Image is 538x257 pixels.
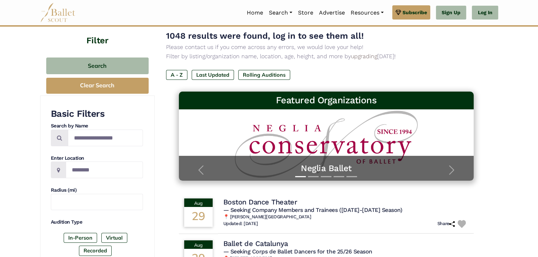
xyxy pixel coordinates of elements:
[184,240,213,249] div: Aug
[472,6,498,20] a: Log In
[51,155,143,162] h4: Enter Location
[51,108,143,120] h3: Basic Filters
[185,94,468,106] h3: Featured Organizations
[192,70,234,80] label: Last Updated
[51,219,143,226] h4: Audition Type
[166,52,487,61] p: Filter by listing/organization name, location, age, height, and more by [DATE]!
[46,78,149,94] button: Clear Search
[223,197,297,207] h4: Boston Dance Theater
[184,198,213,207] div: Aug
[392,5,430,20] a: Subscribe
[244,5,266,20] a: Home
[334,173,344,181] button: Slide 4
[308,173,319,181] button: Slide 2
[295,5,316,20] a: Store
[51,122,143,130] h4: Search by Name
[79,246,112,256] label: Recorded
[395,9,401,16] img: gem.svg
[266,5,295,20] a: Search
[166,31,364,41] span: 1048 results were found, log in to see them all!
[346,173,357,181] button: Slide 5
[166,43,487,52] p: Please contact us if you come across any errors, we would love your help!
[295,173,306,181] button: Slide 1
[437,221,455,227] h6: Share
[316,5,348,20] a: Advertise
[51,187,143,194] h4: Radius (mi)
[238,70,290,80] label: Rolling Auditions
[223,248,372,255] span: — Seeking Corps de Ballet Dancers for the 25/26 Season
[223,239,288,248] h4: Ballet de Catalunya
[351,53,377,60] a: upgrading
[101,233,127,243] label: Virtual
[348,5,387,20] a: Resources
[186,163,467,174] a: Neglia Ballet
[64,233,97,243] label: In-Person
[184,207,213,227] div: 29
[46,58,149,74] button: Search
[403,9,427,16] span: Subscribe
[223,214,469,220] h6: 📍 [PERSON_NAME][GEOGRAPHIC_DATA]
[321,173,331,181] button: Slide 3
[40,18,155,47] h4: Filter
[166,70,187,80] label: A - Z
[223,207,403,213] span: — Seeking Company Members and Trainees ([DATE]-[DATE] Season)
[436,6,466,20] a: Sign Up
[223,221,258,227] h6: Updated: [DATE]
[66,162,143,178] input: Location
[68,130,143,146] input: Search by names...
